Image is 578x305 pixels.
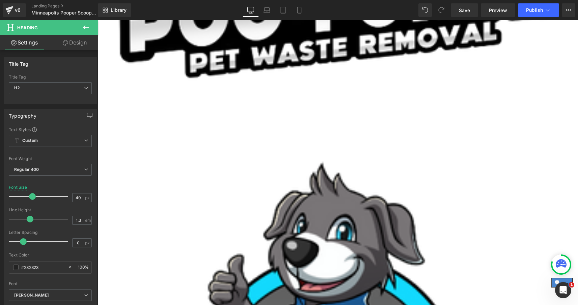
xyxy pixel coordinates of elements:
span: em [85,218,91,222]
a: Tablet [275,3,291,17]
b: Regular 400 [14,167,39,172]
div: % [75,262,91,273]
div: v6 [13,6,22,14]
div: Letter Spacing [9,230,92,235]
div: Title Tag [9,57,29,67]
div: Font Size [9,185,27,190]
inbox-online-store-chat: Shopify online store chat [453,257,475,279]
a: Design [50,35,99,50]
b: H2 [14,85,20,90]
div: Typography [9,109,36,119]
button: Undo [418,3,432,17]
span: px [85,241,91,245]
span: Heading [17,25,38,30]
a: Landing Pages [31,3,109,9]
span: Library [111,7,127,13]
div: Text Color [9,253,92,257]
span: Save [459,7,470,14]
span: Publish [526,7,543,13]
b: Custom [22,138,38,144]
div: Font Weight [9,156,92,161]
div: Title Tag [9,75,92,80]
div: Line Height [9,208,92,212]
button: More [562,3,575,17]
a: v6 [3,3,26,17]
a: Laptop [259,3,275,17]
button: Redo [435,3,448,17]
a: New Library [98,3,131,17]
a: Preview [481,3,515,17]
div: Text Styles [9,127,92,132]
button: Publish [518,3,559,17]
span: px [85,195,91,200]
input: Color [21,264,64,271]
i: [PERSON_NAME] [14,293,49,298]
div: Font [9,281,92,286]
span: 1 [569,282,574,287]
a: Mobile [291,3,307,17]
a: Desktop [243,3,259,17]
span: Preview [489,7,507,14]
span: Minneapolis Pooper Scooper Service [31,10,96,16]
iframe: Intercom live chat [555,282,571,298]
